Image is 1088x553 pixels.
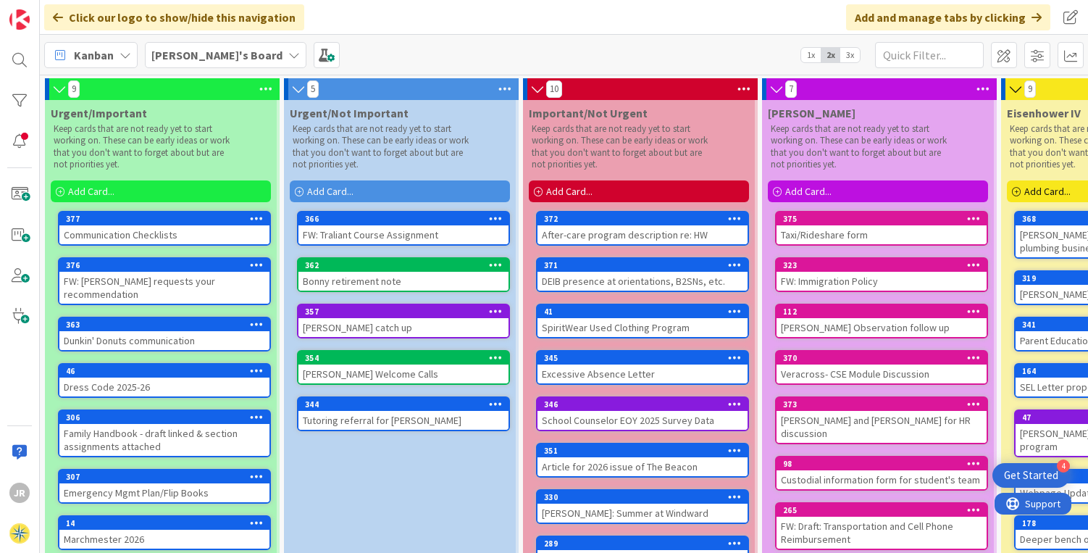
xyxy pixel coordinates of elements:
[1004,468,1058,483] div: Get Started
[771,123,950,170] p: Keep cards that are not ready yet to start working on. These can be early ideas or work that you ...
[775,502,988,550] a: 265FW: Draft: Transportation and Cell Phone Reimbursement
[307,80,319,98] span: 5
[59,517,269,530] div: 14
[298,305,509,318] div: 357
[1024,80,1036,98] span: 9
[30,2,66,20] span: Support
[537,352,748,383] div: 345Excessive Absence Letter
[777,398,987,411] div: 373
[783,459,987,469] div: 98
[59,530,269,549] div: Marchmester 2026
[537,212,748,244] div: 372After-care program description re: HW
[777,225,987,244] div: Taxi/Rideshare form
[298,365,509,383] div: [PERSON_NAME] Welcome Calls
[298,352,509,383] div: 354[PERSON_NAME] Welcome Calls
[536,304,749,338] a: 41SpiritWear Used Clothing Program
[777,504,987,517] div: 265
[536,489,749,524] a: 330[PERSON_NAME]: Summer at Windward
[59,318,269,350] div: 363Dunkin' Donuts communication
[544,307,748,317] div: 41
[537,444,748,457] div: 351
[297,350,510,385] a: 354[PERSON_NAME] Welcome Calls
[783,399,987,409] div: 373
[777,318,987,337] div: [PERSON_NAME] Observation follow up
[777,259,987,272] div: 323
[59,424,269,456] div: Family Handbook - draft linked & section assignments attached
[68,80,80,98] span: 9
[298,225,509,244] div: FW: Traliant Course Assignment
[537,444,748,476] div: 351Article for 2026 issue of The Beacon
[546,185,593,198] span: Add Card...
[305,214,509,224] div: 366
[298,411,509,430] div: Tutoring referral for [PERSON_NAME]
[59,331,269,350] div: Dunkin' Donuts communication
[51,106,147,120] span: Urgent/Important
[298,259,509,272] div: 362
[305,260,509,270] div: 362
[537,411,748,430] div: School Counselor EOY 2025 Survey Data
[777,411,987,443] div: [PERSON_NAME] and [PERSON_NAME] for HR discussion
[544,214,748,224] div: 372
[537,398,748,430] div: 346School Counselor EOY 2025 Survey Data
[66,518,269,528] div: 14
[537,305,748,318] div: 41
[846,4,1050,30] div: Add and manage tabs by clicking
[785,80,797,98] span: 7
[54,123,233,170] p: Keep cards that are not ready yet to start working on. These can be early ideas or work that you ...
[537,365,748,383] div: Excessive Absence Letter
[777,470,987,489] div: Custodial information form for student's team
[59,483,269,502] div: Emergency Mgmt Plan/Flip Books
[536,211,749,246] a: 372After-care program description re: HW
[297,396,510,431] a: 344Tutoring referral for [PERSON_NAME]
[305,353,509,363] div: 354
[298,398,509,430] div: 344Tutoring referral for [PERSON_NAME]
[537,305,748,337] div: 41SpiritWear Used Clothing Program
[9,483,30,503] div: JR
[298,352,509,365] div: 354
[783,353,987,363] div: 370
[537,212,748,225] div: 372
[768,106,855,120] span: Lisa
[777,212,987,225] div: 375
[1057,460,1070,473] div: 4
[59,365,269,378] div: 46
[59,259,269,304] div: 376FW: [PERSON_NAME] requests your recommendation
[777,259,987,291] div: 323FW: Immigration Policy
[1024,185,1071,198] span: Add Card...
[537,504,748,523] div: [PERSON_NAME]: Summer at Windward
[66,214,269,224] div: 377
[992,463,1070,488] div: Open Get Started checklist, remaining modules: 4
[59,212,269,225] div: 377
[544,353,748,363] div: 345
[777,504,987,549] div: 265FW: Draft: Transportation and Cell Phone Reimbursement
[537,457,748,476] div: Article for 2026 issue of The Beacon
[59,225,269,244] div: Communication Checklists
[783,505,987,515] div: 265
[537,225,748,244] div: After-care program description re: HW
[537,318,748,337] div: SpiritWear Used Clothing Program
[783,214,987,224] div: 375
[777,398,987,443] div: 373[PERSON_NAME] and [PERSON_NAME] for HR discussion
[775,257,988,292] a: 323FW: Immigration Policy
[66,366,269,376] div: 46
[298,318,509,337] div: [PERSON_NAME] catch up
[151,48,283,62] b: [PERSON_NAME]'s Board
[297,304,510,338] a: 357[PERSON_NAME] catch up
[59,517,269,549] div: 14Marchmester 2026
[777,517,987,549] div: FW: Draft: Transportation and Cell Phone Reimbursement
[9,523,30,544] img: avatar
[66,260,269,270] div: 376
[536,350,749,385] a: 345Excessive Absence Letter
[58,515,271,550] a: 14Marchmester 2026
[544,399,748,409] div: 346
[544,446,748,456] div: 351
[544,539,748,549] div: 289
[58,469,271,504] a: 307Emergency Mgmt Plan/Flip Books
[821,48,840,62] span: 2x
[59,212,269,244] div: 377Communication Checklists
[58,211,271,246] a: 377Communication Checklists
[293,123,472,170] p: Keep cards that are not ready yet to start working on. These can be early ideas or work that you ...
[59,259,269,272] div: 376
[775,304,988,338] a: 112[PERSON_NAME] Observation follow up
[59,365,269,396] div: 46Dress Code 2025-26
